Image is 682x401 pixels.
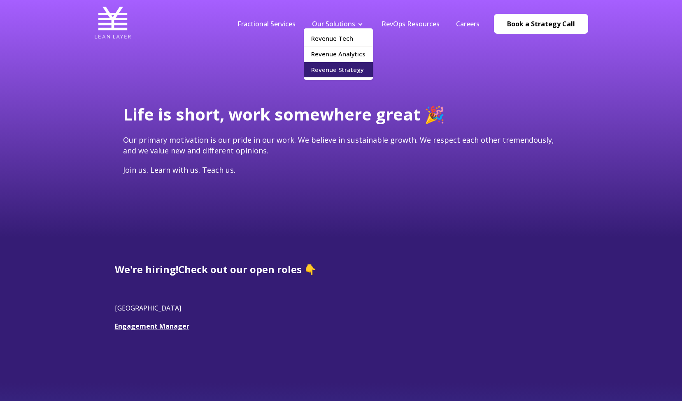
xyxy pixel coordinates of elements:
a: Revenue Strategy [304,62,373,77]
a: Revenue Analytics [304,46,373,62]
a: Engagement Manager [115,322,189,331]
img: Lean Layer Logo [94,4,131,41]
span: We're hiring! [115,262,178,276]
a: RevOps Resources [382,19,440,28]
div: Navigation Menu [229,19,488,28]
a: Fractional Services [237,19,296,28]
span: Check out our open roles 👇 [178,262,317,276]
span: [GEOGRAPHIC_DATA] [115,304,181,313]
span: Life is short, work somewhere great 🎉 [123,103,445,125]
a: Our Solutions [312,19,355,28]
span: Join us. Learn with us. Teach us. [123,165,235,175]
span: Our primary motivation is our pride in our work. We believe in sustainable growth. We respect eac... [123,135,554,155]
a: Revenue Tech [304,31,373,46]
a: Book a Strategy Call [494,14,588,34]
a: Careers [456,19,479,28]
